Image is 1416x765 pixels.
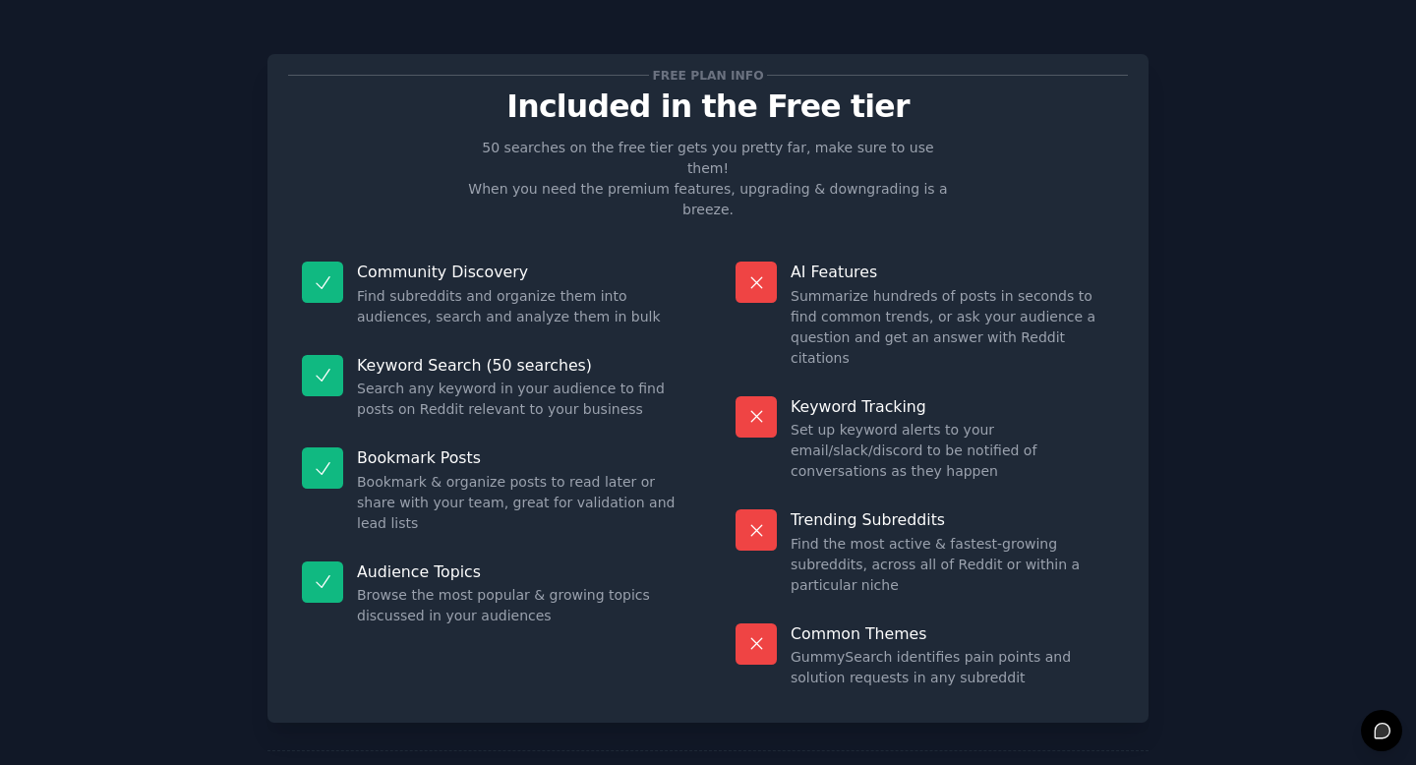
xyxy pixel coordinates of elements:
[288,89,1128,124] p: Included in the Free tier
[357,379,680,420] dd: Search any keyword in your audience to find posts on Reddit relevant to your business
[791,396,1114,417] p: Keyword Tracking
[791,509,1114,530] p: Trending Subreddits
[357,472,680,534] dd: Bookmark & organize posts to read later or share with your team, great for validation and lead lists
[791,647,1114,688] dd: GummySearch identifies pain points and solution requests in any subreddit
[357,585,680,626] dd: Browse the most popular & growing topics discussed in your audiences
[791,286,1114,369] dd: Summarize hundreds of posts in seconds to find common trends, or ask your audience a question and...
[357,262,680,282] p: Community Discovery
[791,534,1114,596] dd: Find the most active & fastest-growing subreddits, across all of Reddit or within a particular niche
[460,138,956,220] p: 50 searches on the free tier gets you pretty far, make sure to use them! When you need the premiu...
[357,355,680,376] p: Keyword Search (50 searches)
[357,447,680,468] p: Bookmark Posts
[357,286,680,327] dd: Find subreddits and organize them into audiences, search and analyze them in bulk
[791,262,1114,282] p: AI Features
[791,623,1114,644] p: Common Themes
[649,65,767,86] span: Free plan info
[357,561,680,582] p: Audience Topics
[791,420,1114,482] dd: Set up keyword alerts to your email/slack/discord to be notified of conversations as they happen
